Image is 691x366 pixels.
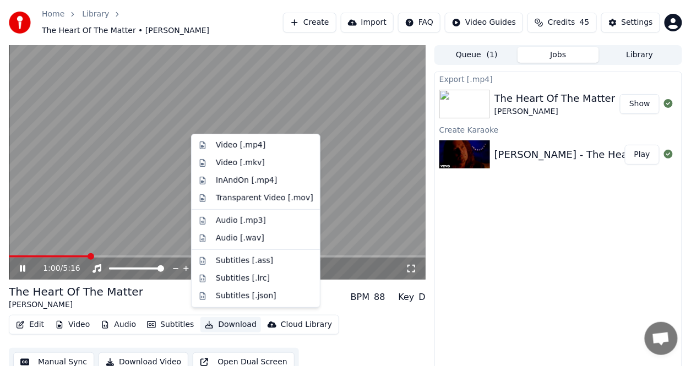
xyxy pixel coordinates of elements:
[216,291,276,302] div: Subtitles [.json]
[351,291,369,304] div: BPM
[435,72,682,85] div: Export [.mp4]
[436,47,518,63] button: Queue
[435,123,682,136] div: Create Karaoke
[622,17,653,28] div: Settings
[216,157,265,168] div: Video [.mkv]
[398,13,440,32] button: FAQ
[283,13,336,32] button: Create
[625,145,660,165] button: Play
[82,9,109,20] a: Library
[341,13,394,32] button: Import
[216,273,270,284] div: Subtitles [.lrc]
[419,291,426,304] div: D
[200,317,261,332] button: Download
[42,9,64,20] a: Home
[620,94,660,114] button: Show
[216,140,265,151] div: Video [.mp4]
[599,47,681,63] button: Library
[43,263,60,274] span: 1:00
[12,317,48,332] button: Edit
[645,322,678,355] a: Open chat
[9,284,143,299] div: The Heart Of The Matter
[42,9,283,36] nav: breadcrumb
[42,25,209,36] span: The Heart Of The Matter • [PERSON_NAME]
[216,215,266,226] div: Audio [.mp3]
[43,263,69,274] div: /
[9,299,143,310] div: [PERSON_NAME]
[216,193,313,204] div: Transparent Video [.mov]
[374,291,385,304] div: 88
[281,319,332,330] div: Cloud Library
[494,106,616,117] div: [PERSON_NAME]
[527,13,596,32] button: Credits45
[51,317,94,332] button: Video
[580,17,590,28] span: 45
[518,47,599,63] button: Jobs
[216,175,278,186] div: InAndOn [.mp4]
[216,255,273,266] div: Subtitles [.ass]
[216,233,264,244] div: Audio [.wav]
[445,13,523,32] button: Video Guides
[494,91,616,106] div: The Heart Of The Matter
[487,50,498,61] span: ( 1 )
[63,263,80,274] span: 5:16
[399,291,415,304] div: Key
[96,317,140,332] button: Audio
[548,17,575,28] span: Credits
[601,13,660,32] button: Settings
[9,12,31,34] img: youka
[143,317,198,332] button: Subtitles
